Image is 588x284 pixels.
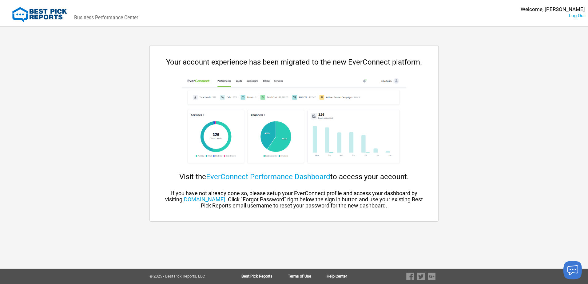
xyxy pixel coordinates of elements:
a: [DOMAIN_NAME] [182,196,225,203]
div: © 2025 - Best Pick Reports, LLC [149,274,222,278]
a: Log Out [569,13,585,18]
div: Your account experience has been migrated to the new EverConnect platform. [162,58,426,66]
div: If you have not already done so, please setup your EverConnect profile and access your dashboard ... [162,190,426,209]
img: Best Pick Reports Logo [12,7,67,22]
a: Help Center [327,274,347,278]
a: EverConnect Performance Dashboard [206,172,330,181]
a: Best Pick Reports [241,274,288,278]
button: Launch chat [563,261,582,279]
div: Welcome, [PERSON_NAME] [521,6,585,13]
a: Terms of Use [288,274,327,278]
img: cp-dashboard.png [182,76,406,168]
div: Visit the to access your account. [162,172,426,181]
